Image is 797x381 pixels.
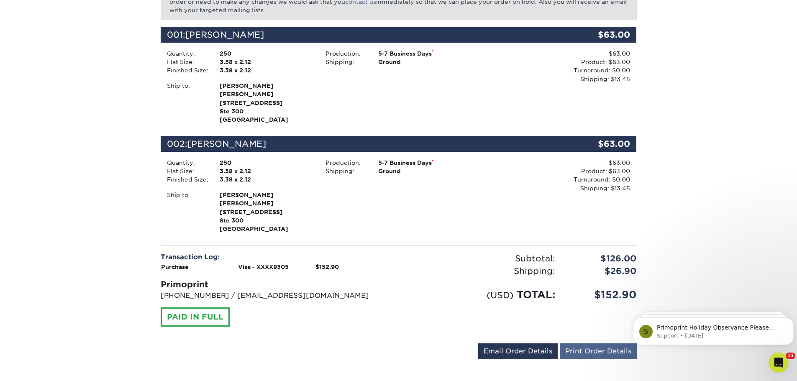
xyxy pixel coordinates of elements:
[399,265,561,277] div: Shipping:
[319,159,372,167] div: Production:
[561,287,643,302] div: $152.90
[213,66,319,74] div: 3.38 x 2.12
[220,191,313,199] span: [PERSON_NAME]
[478,58,630,83] div: Product: $63.00 Turnaround: $0.00 Shipping: $13.45
[161,49,213,58] div: Quantity:
[478,167,630,192] div: Product: $63.00 Turnaround: $0.00 Shipping: $13.45
[161,252,392,262] div: Transaction Log:
[187,139,266,149] span: [PERSON_NAME]
[630,300,797,358] iframe: Intercom notifications message
[372,58,478,66] div: Ground
[220,82,313,123] strong: [GEOGRAPHIC_DATA]
[161,159,213,167] div: Quantity:
[238,263,289,270] strong: Visa - XXXX9305
[213,159,319,167] div: 250
[220,199,313,207] span: [PERSON_NAME]
[220,82,313,90] span: [PERSON_NAME]
[161,191,213,233] div: Ship to:
[517,289,555,301] span: TOTAL:
[161,291,392,301] p: [PHONE_NUMBER] / [EMAIL_ADDRESS][DOMAIN_NAME]
[161,175,213,184] div: Finished Size:
[561,265,643,277] div: $26.90
[213,49,319,58] div: 250
[478,343,558,359] a: Email Order Details
[161,307,230,327] div: PAID IN FULL
[220,90,313,98] span: [PERSON_NAME]
[786,353,795,359] span: 11
[319,58,372,66] div: Shipping:
[319,49,372,58] div: Production:
[161,263,189,270] strong: Purchase
[213,167,319,175] div: 3.38 x 2.12
[319,167,372,175] div: Shipping:
[478,49,630,58] div: $63.00
[220,216,313,225] span: Ste 300
[372,49,478,58] div: 5-7 Business Days
[161,136,557,152] div: 002:
[185,30,264,40] span: [PERSON_NAME]
[220,191,313,233] strong: [GEOGRAPHIC_DATA]
[769,353,789,373] iframe: Intercom live chat
[560,343,637,359] a: Print Order Details
[372,167,478,175] div: Ground
[161,82,213,124] div: Ship to:
[161,27,557,43] div: 001:
[220,99,313,107] span: [STREET_ADDRESS]
[220,208,313,216] span: [STREET_ADDRESS]
[557,27,637,43] div: $63.00
[561,252,643,265] div: $126.00
[399,252,561,265] div: Subtotal:
[557,136,637,152] div: $63.00
[161,66,213,74] div: Finished Size:
[161,167,213,175] div: Flat Size:
[213,58,319,66] div: 3.38 x 2.12
[213,175,319,184] div: 3.38 x 2.12
[220,107,313,115] span: Ste 300
[161,58,213,66] div: Flat Size:
[315,263,339,270] strong: $152.90
[478,159,630,167] div: $63.00
[161,278,392,291] div: Primoprint
[372,159,478,167] div: 5-7 Business Days
[487,290,513,300] small: (USD)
